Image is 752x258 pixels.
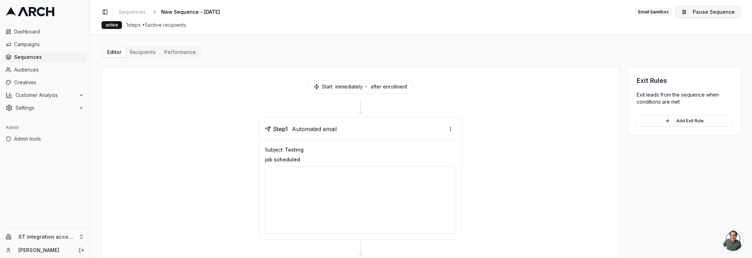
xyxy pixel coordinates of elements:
span: ST integration account [18,234,76,240]
span: Subject: [265,147,284,153]
a: Dashboard [3,26,87,37]
button: Editor [103,47,126,57]
button: immediately [336,83,368,90]
a: [PERSON_NAME] [18,247,71,254]
p: Exit leads from the sequence when conditions are met [637,91,732,105]
div: Email Sandbox [634,8,673,16]
span: Testing [285,147,304,153]
span: Sequences [119,8,146,16]
button: Add Exit Rule [637,115,732,127]
button: Settings [3,102,87,113]
div: active [102,21,122,29]
div: Start after enrollment [308,80,414,93]
a: Sequences [116,7,148,17]
span: Sequences [14,54,84,61]
span: Admin tools [14,135,84,142]
h3: Exit Rules [637,76,732,86]
a: Creatives [3,77,87,88]
span: Customer Analysis [16,92,76,99]
nav: breadcrumb [116,7,231,17]
button: Customer Analysis [3,90,87,101]
button: Pause Sequence [675,6,741,18]
a: Admin tools [3,133,87,145]
span: Creatives [14,79,84,86]
button: ST integration account [3,231,87,242]
button: Recipients [126,47,160,57]
span: Dashboard [14,28,84,35]
a: Audiences [3,64,87,75]
span: Settings [16,104,76,111]
div: Admin [3,122,87,133]
a: Campaigns [3,39,87,50]
span: Automated email [292,125,337,133]
a: Open chat [722,230,744,251]
span: Step 1 [274,125,288,133]
button: Log out [77,245,86,255]
span: Audiences [14,66,84,73]
span: New Sequence - [DATE] [161,8,220,16]
button: Performance [160,47,200,57]
span: Campaigns [14,41,84,48]
p: job scheduled [265,156,456,163]
a: Sequences [3,51,87,63]
span: 1 steps • 5 active recipients [126,21,186,29]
